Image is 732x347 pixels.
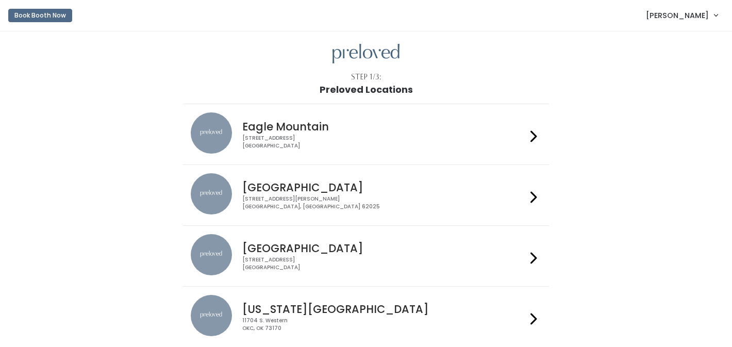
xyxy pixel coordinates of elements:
[242,256,526,271] div: [STREET_ADDRESS] [GEOGRAPHIC_DATA]
[242,195,526,210] div: [STREET_ADDRESS][PERSON_NAME] [GEOGRAPHIC_DATA], [GEOGRAPHIC_DATA] 62025
[191,295,232,336] img: preloved location
[242,242,526,254] h4: [GEOGRAPHIC_DATA]
[242,121,526,133] h4: Eagle Mountain
[242,135,526,150] div: [STREET_ADDRESS] [GEOGRAPHIC_DATA]
[191,112,232,154] img: preloved location
[191,173,541,217] a: preloved location [GEOGRAPHIC_DATA] [STREET_ADDRESS][PERSON_NAME][GEOGRAPHIC_DATA], [GEOGRAPHIC_D...
[242,317,526,332] div: 11704 S. Western OKC, OK 73170
[191,112,541,156] a: preloved location Eagle Mountain [STREET_ADDRESS][GEOGRAPHIC_DATA]
[191,234,232,275] img: preloved location
[636,4,728,26] a: [PERSON_NAME]
[320,85,413,95] h1: Preloved Locations
[646,10,709,21] span: [PERSON_NAME]
[8,4,72,27] a: Book Booth Now
[351,72,381,82] div: Step 1/3:
[191,234,541,278] a: preloved location [GEOGRAPHIC_DATA] [STREET_ADDRESS][GEOGRAPHIC_DATA]
[242,181,526,193] h4: [GEOGRAPHIC_DATA]
[191,173,232,214] img: preloved location
[191,295,541,339] a: preloved location [US_STATE][GEOGRAPHIC_DATA] 11704 S. WesternOKC, OK 73170
[332,44,400,64] img: preloved logo
[242,303,526,315] h4: [US_STATE][GEOGRAPHIC_DATA]
[8,9,72,22] button: Book Booth Now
